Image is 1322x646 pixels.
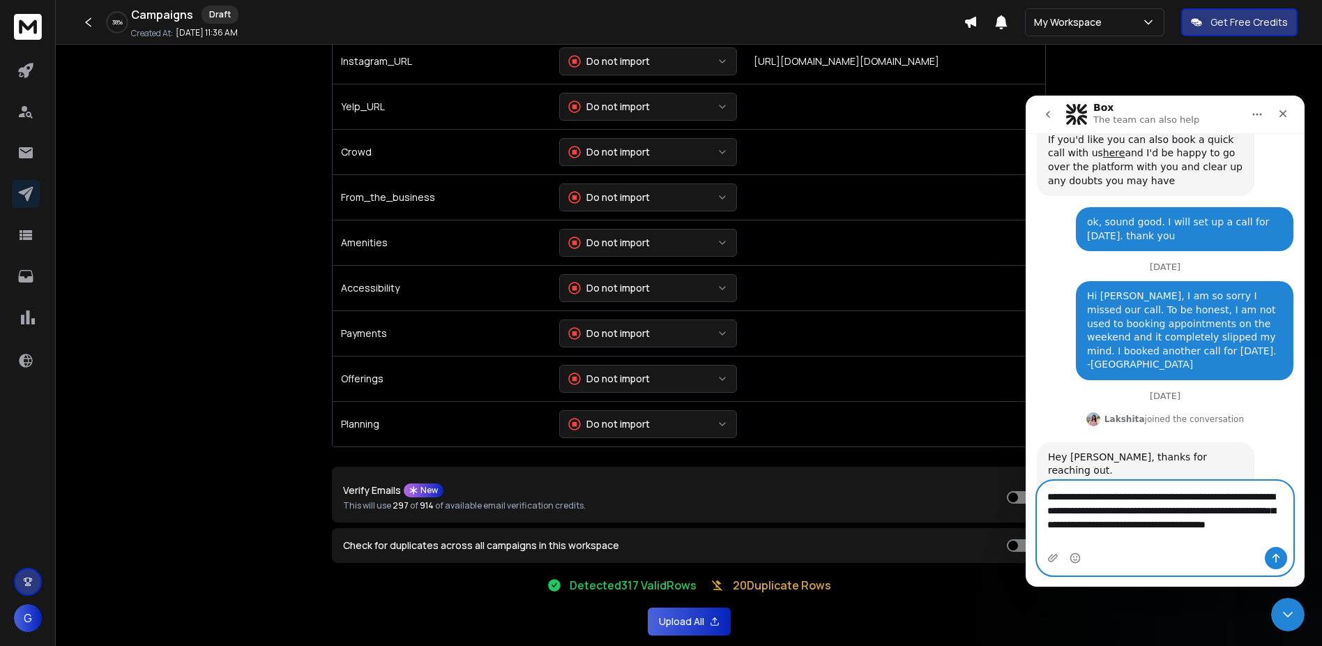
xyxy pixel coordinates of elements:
[568,236,650,250] div: Do not import
[1271,598,1305,631] iframe: Intercom live chat
[1026,96,1305,587] iframe: Intercom live chat
[1210,15,1288,29] p: Get Free Credits
[568,281,650,295] div: Do not import
[1034,15,1107,29] p: My Workspace
[568,145,650,159] div: Do not import
[404,483,443,497] div: New
[568,417,650,431] div: Do not import
[333,174,551,220] td: From_the_business
[14,604,42,632] button: G
[568,372,650,386] div: Do not import
[131,28,173,39] p: Created At:
[568,190,650,204] div: Do not import
[333,401,551,446] td: Planning
[733,577,831,594] p: 20 Duplicate Rows
[343,541,619,550] label: Check for duplicates across all campaigns in this workspace
[176,27,238,38] p: [DATE] 11:36 AM
[333,84,551,129] td: Yelp_URL
[343,500,586,511] p: This will use of of available email verification credits.
[745,38,1045,84] td: [URL][DOMAIN_NAME][DOMAIN_NAME]
[420,499,434,511] span: 914
[568,54,650,68] div: Do not import
[393,499,409,511] span: 297
[333,129,551,174] td: Crowd
[333,38,551,84] td: Instagram_URL
[333,220,551,265] td: Amenities
[1181,8,1298,36] button: Get Free Credits
[648,608,731,636] button: Upload All
[568,326,650,340] div: Do not import
[333,265,551,310] td: Accessibility
[568,100,650,114] div: Do not import
[570,577,697,594] p: Detected 317 Valid Rows
[202,6,238,24] div: Draft
[112,18,123,27] p: 38 %
[131,6,193,23] h1: Campaigns
[333,310,551,356] td: Payments
[333,356,551,401] td: Offerings
[343,486,401,495] p: Verify Emails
